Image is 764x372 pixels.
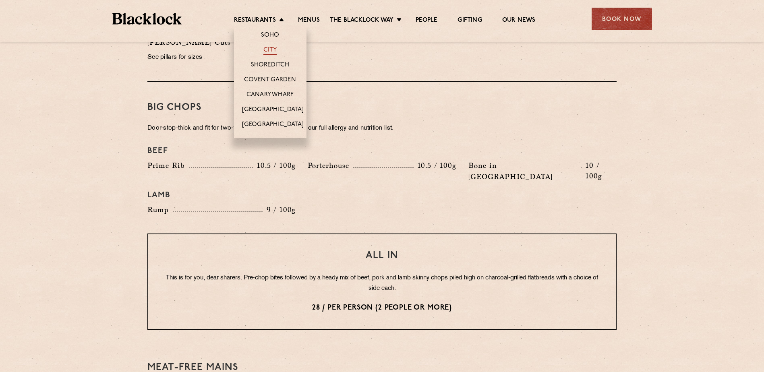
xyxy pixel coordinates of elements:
a: Our News [502,17,536,25]
h3: All In [164,250,600,261]
p: Prime Rib [147,160,189,171]
a: The Blacklock Way [330,17,393,25]
p: 9 / 100g [263,205,296,215]
p: This is for you, dear sharers. Pre-chop bites followed by a heady mix of beef, pork and lamb skin... [164,273,600,294]
a: Menus [298,17,320,25]
h3: Big Chops [147,102,617,113]
a: Covent Garden [244,76,296,85]
div: Book Now [592,8,652,30]
a: Gifting [458,17,482,25]
a: Shoreditch [251,61,290,70]
p: 10.5 / 100g [253,160,296,171]
a: [GEOGRAPHIC_DATA] [242,121,304,130]
p: 28 / per person (2 people or more) [164,303,600,313]
p: Bone in [GEOGRAPHIC_DATA] [468,160,581,182]
p: 10.5 / 100g [414,160,456,171]
p: Porterhouse [308,160,353,171]
h4: Lamb [147,190,617,200]
img: BL_Textured_Logo-footer-cropped.svg [112,13,182,25]
a: [GEOGRAPHIC_DATA] [242,106,304,115]
a: Restaurants [234,17,276,25]
a: City [263,46,277,55]
p: See pillars for sizes [147,52,296,63]
p: Rump [147,204,173,215]
p: Door-stop-thick and fit for two-to-share. Click to view our full allergy and nutrition list. [147,123,617,134]
a: Soho [261,31,280,40]
a: People [416,17,437,25]
a: Canary Wharf [246,91,294,100]
h4: Beef [147,146,617,156]
p: 10 / 100g [582,160,617,181]
p: [PERSON_NAME] Cuts [147,37,235,48]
